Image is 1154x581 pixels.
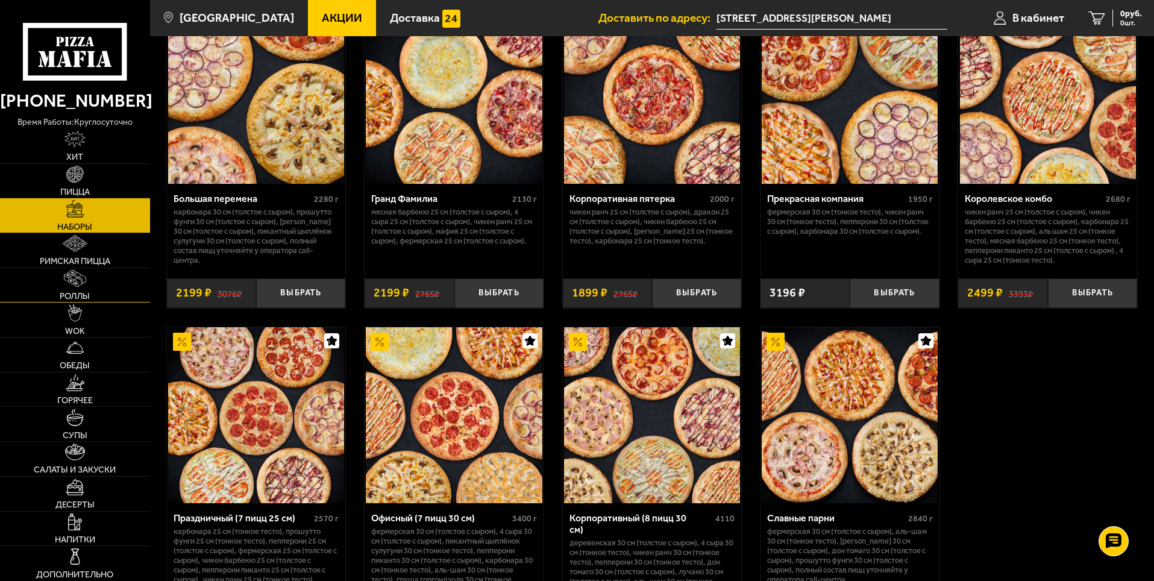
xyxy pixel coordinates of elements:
div: Королевское комбо [965,193,1103,204]
span: 1950 г [908,194,933,204]
input: Ваш адрес доставки [717,7,947,30]
a: АкционныйКорпоративный (8 пицц 30 см) [563,327,742,503]
span: Обеды [60,361,90,369]
span: 2000 г [710,194,735,204]
span: 1899 ₽ [572,287,607,299]
img: Прекрасная компания [762,8,938,184]
span: Доставить по адресу: [598,12,717,24]
span: 2680 г [1106,194,1130,204]
span: [GEOGRAPHIC_DATA] [180,12,294,24]
a: АкционныйСлавные парни [760,327,939,503]
button: Выбрать [652,278,741,308]
a: АкционныйКоролевское комбо [958,8,1137,184]
span: WOK [65,327,85,335]
span: В кабинет [1012,12,1064,24]
span: Акции [322,12,362,24]
s: 2765 ₽ [415,287,439,299]
span: Горячее [57,396,93,404]
span: 2499 ₽ [967,287,1003,299]
img: Акционный [569,333,587,351]
s: 2765 ₽ [613,287,638,299]
span: Десерты [55,500,95,509]
button: Выбрать [454,278,544,308]
img: Акционный [173,333,191,351]
p: Фермерская 30 см (тонкое тесто), Чикен Ранч 30 см (тонкое тесто), Пепперони 30 см (толстое с сыро... [767,207,933,236]
a: АкционныйПрекрасная компания [760,8,939,184]
s: 3393 ₽ [1009,287,1033,299]
img: Праздничный (7 пицц 25 см) [168,327,344,503]
span: 2280 г [314,194,339,204]
button: Выбрать [1048,278,1137,308]
span: 2199 ₽ [176,287,212,299]
img: 15daf4d41897b9f0e9f617042186c801.svg [442,10,460,28]
div: Праздничный (7 пицц 25 см) [174,512,312,524]
span: 2199 ₽ [374,287,409,299]
img: Большая перемена [168,8,344,184]
img: Славные парни [762,327,938,503]
div: Корпоративная пятерка [569,193,707,204]
span: Доставка [390,12,440,24]
span: 2130 г [512,194,537,204]
img: Гранд Фамилиа [366,8,542,184]
div: Гранд Фамилиа [371,193,509,204]
img: Корпоративная пятерка [564,8,740,184]
span: 3196 ₽ [770,287,805,299]
a: АкционныйОфисный (7 пицц 30 см) [365,327,544,503]
span: Пицца [60,187,90,196]
p: Карбонара 30 см (толстое с сыром), Прошутто Фунги 30 см (толстое с сыром), [PERSON_NAME] 30 см (т... [174,207,339,265]
img: Акционный [767,333,785,351]
button: Выбрать [850,278,939,308]
span: Дополнительно [36,570,113,579]
span: Роллы [60,292,90,300]
span: Супы [63,431,87,439]
p: Чикен Ранч 25 см (толстое с сыром), Дракон 25 см (толстое с сыром), Чикен Барбекю 25 см (толстое ... [569,207,735,246]
img: Офисный (7 пицц 30 см) [366,327,542,503]
span: 2840 г [908,513,933,524]
div: Корпоративный (8 пицц 30 см) [569,512,713,535]
a: АкционныйГранд Фамилиа [365,8,544,184]
span: 2570 г [314,513,339,524]
span: Напитки [55,535,95,544]
p: Чикен Ранч 25 см (толстое с сыром), Чикен Барбекю 25 см (толстое с сыром), Карбонара 25 см (толст... [965,207,1130,265]
div: Славные парни [767,512,905,524]
a: АкционныйПраздничный (7 пицц 25 см) [167,327,346,503]
button: Выбрать [256,278,345,308]
a: АкционныйБольшая перемена [167,8,346,184]
span: 4110 [715,513,735,524]
span: Хит [66,152,83,161]
s: 3076 ₽ [218,287,242,299]
span: Салаты и закуски [34,465,116,474]
span: Римская пицца [40,257,110,265]
img: Королевское комбо [960,8,1136,184]
span: 0 руб. [1120,10,1142,18]
span: 3400 г [512,513,537,524]
span: 0 шт. [1120,19,1142,27]
div: Большая перемена [174,193,312,204]
img: Акционный [371,333,389,351]
span: Наборы [57,222,92,231]
a: АкционныйКорпоративная пятерка [563,8,742,184]
img: Корпоративный (8 пицц 30 см) [564,327,740,503]
div: Прекрасная компания [767,193,905,204]
div: Офисный (7 пицц 30 см) [371,512,509,524]
p: Мясная Барбекю 25 см (толстое с сыром), 4 сыра 25 см (толстое с сыром), Чикен Ранч 25 см (толстое... [371,207,537,246]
